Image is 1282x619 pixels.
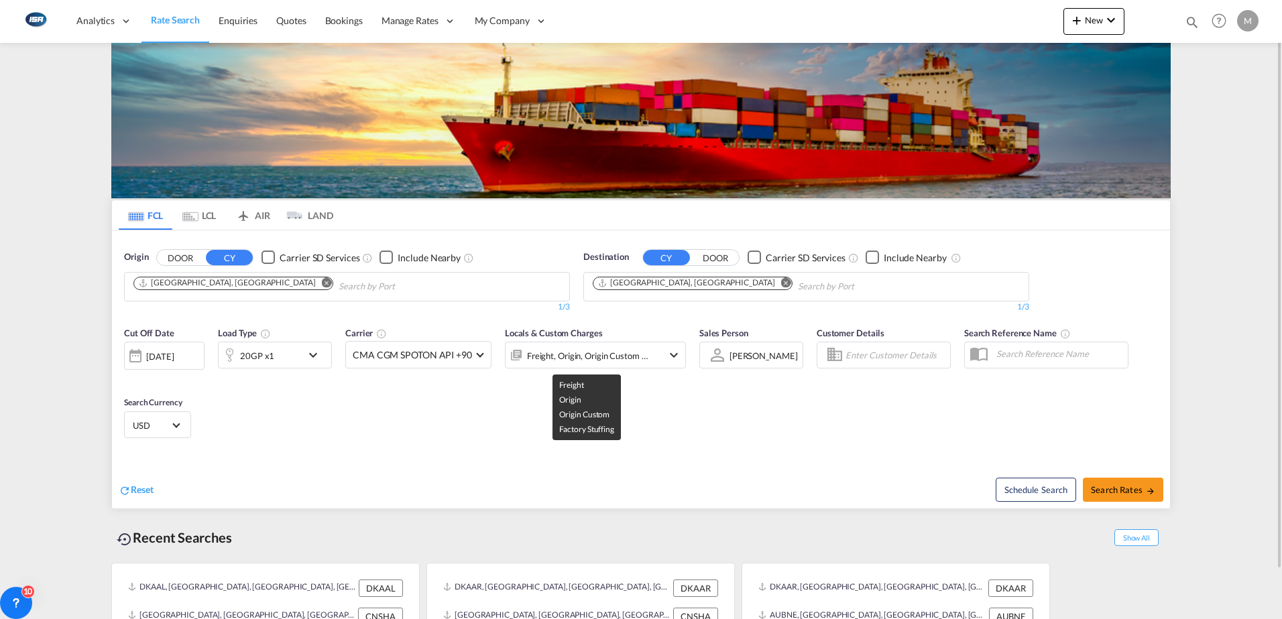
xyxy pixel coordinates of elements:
div: [DATE] [124,342,205,370]
span: Carrier [345,328,387,338]
md-tab-item: AIR [226,200,280,230]
input: Search Reference Name [990,344,1128,364]
span: Customer Details [817,328,884,338]
span: Help [1208,9,1230,32]
span: Sales Person [699,328,748,338]
md-tab-item: FCL [119,200,172,230]
md-tab-item: LAND [280,200,333,230]
span: Search Rates [1091,484,1155,495]
button: CY [206,250,253,265]
span: Rate Search [151,14,200,25]
img: LCL+%26+FCL+BACKGROUND.png [111,43,1171,198]
button: icon-plus 400-fgNewicon-chevron-down [1063,8,1124,35]
div: Help [1208,9,1237,33]
div: icon-magnify [1185,15,1200,35]
span: Search Currency [124,397,182,407]
div: Carrier SD Services [280,251,359,265]
div: 20GP x1 [240,346,274,365]
span: Analytics [76,14,115,27]
md-select: Sales Person: Martin Kring [728,346,799,365]
div: DKAAR, Aarhus, Denmark, Northern Europe, Europe [443,579,670,597]
md-icon: icon-arrow-right [1146,486,1155,496]
div: Freight Origin Origin Custom Factory Stuffingicon-chevron-down [505,342,686,368]
div: Include Nearby [398,251,461,265]
md-select: Select Currency: $ USDUnited States Dollar [131,415,184,435]
div: Umm Qasr Port, IQUQR [597,277,774,289]
div: 1/3 [583,301,1029,313]
md-checkbox: Checkbox No Ink [866,251,947,265]
span: Show All [1114,529,1159,546]
div: Press delete to remove this chip. [138,277,318,289]
md-icon: Unchecked: Search for CY (Container Yard) services for all selected carriers.Checked : Search for... [848,253,859,263]
span: Enquiries [219,15,257,26]
md-chips-wrap: Chips container. Use arrow keys to select chips. [591,273,931,297]
md-pagination-wrapper: Use the left and right arrow keys to navigate between tabs [119,200,333,230]
div: icon-refreshReset [119,483,154,498]
md-icon: Your search will be saved by the below given name [1060,328,1071,339]
md-checkbox: Checkbox No Ink [261,251,359,265]
md-datepicker: Select [124,368,134,387]
md-icon: icon-information-outline [260,328,271,339]
md-checkbox: Checkbox No Ink [380,251,461,265]
span: Cut Off Date [124,328,174,338]
span: Manage Rates [382,14,439,27]
div: DKAAR [988,579,1033,597]
div: Include Nearby [884,251,947,265]
div: Carrier SD Services [766,251,846,265]
button: CY [643,250,690,265]
div: 1/3 [124,301,570,313]
span: Quotes [276,15,306,26]
button: DOOR [157,250,204,265]
md-icon: Unchecked: Ignores neighbouring ports when fetching rates.Checked : Includes neighbouring ports w... [463,253,474,263]
span: Load Type [218,328,271,338]
div: Aarhus, DKAAR [138,277,315,289]
input: Enter Customer Details [846,345,946,365]
div: Press delete to remove this chip. [597,277,777,289]
md-icon: icon-refresh [119,484,131,496]
md-icon: icon-chevron-down [666,347,682,363]
span: Origin [124,251,148,264]
div: M [1237,10,1259,31]
div: [PERSON_NAME] [730,350,798,361]
md-icon: icon-backup-restore [117,531,133,547]
div: Freight Origin Origin Custom Factory Stuffing [527,346,649,365]
md-checkbox: Checkbox No Ink [748,251,846,265]
md-icon: The selected Trucker/Carrierwill be displayed in the rate results If the rates are from another f... [376,328,387,339]
md-icon: icon-chevron-down [1103,12,1119,28]
div: DKAAR, Aarhus, Denmark, Northern Europe, Europe [758,579,985,597]
div: DKAAL, Aalborg, Denmark, Northern Europe, Europe [128,579,355,597]
span: Bookings [325,15,363,26]
div: [DATE] [146,350,174,362]
span: New [1069,15,1119,25]
span: My Company [475,14,530,27]
md-icon: icon-magnify [1185,15,1200,29]
md-icon: Unchecked: Search for CY (Container Yard) services for all selected carriers.Checked : Search for... [362,253,373,263]
div: OriginDOOR CY Checkbox No InkUnchecked: Search for CY (Container Yard) services for all selected ... [112,230,1170,508]
md-icon: Unchecked: Ignores neighbouring ports when fetching rates.Checked : Includes neighbouring ports w... [951,253,961,263]
input: Chips input. [339,276,466,297]
span: Search Reference Name [964,328,1071,338]
span: CMA CGM SPOTON API +90 [353,348,472,362]
button: Remove [772,277,792,291]
md-icon: icon-plus 400-fg [1069,12,1085,28]
span: Destination [583,251,629,264]
md-icon: icon-airplane [235,208,251,218]
div: Recent Searches [111,523,237,553]
div: DKAAR [673,579,718,597]
md-icon: icon-chevron-down [305,347,328,363]
md-tab-item: LCL [172,200,226,230]
input: Chips input. [798,276,925,297]
span: Freight Origin Origin Custom Factory Stuffing [559,380,614,434]
button: Search Ratesicon-arrow-right [1083,478,1163,502]
button: Note: By default Schedule search will only considerorigin ports, destination ports and cut off da... [996,478,1076,502]
span: USD [133,419,170,431]
button: Remove [312,277,333,291]
span: Reset [131,484,154,495]
button: DOOR [692,250,739,265]
span: Locals & Custom Charges [505,328,603,338]
md-chips-wrap: Chips container. Use arrow keys to select chips. [131,273,471,297]
img: 1aa151c0c08011ec8d6f413816f9a227.png [20,6,50,36]
div: DKAAL [359,579,403,597]
div: 20GP x1icon-chevron-down [218,342,332,368]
